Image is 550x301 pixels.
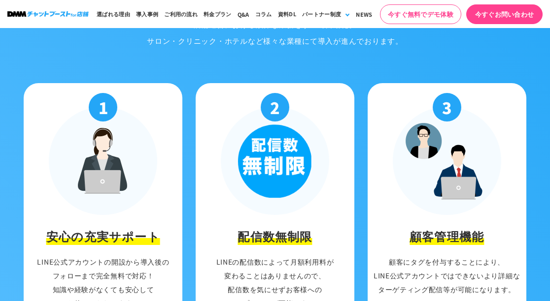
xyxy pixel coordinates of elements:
p: 1 [89,93,117,121]
p: 2 [261,93,289,121]
a: 今すぐ無料でデモ体験 [380,4,461,24]
p: 3 [433,93,461,121]
h3: 安心の充実サポート [46,227,160,245]
h3: 配信数無制限 [238,227,312,245]
h3: 顧客管理機能 [410,227,484,245]
a: 今すぐお問い合わせ [466,4,543,24]
div: パートナー制度 [302,10,341,18]
p: 顧客にタグを付与することにより、 LINE公式アカウントではできないより詳細な ターゲティング配信等が可能になります。 [373,255,521,296]
img: ロゴ [7,11,89,17]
